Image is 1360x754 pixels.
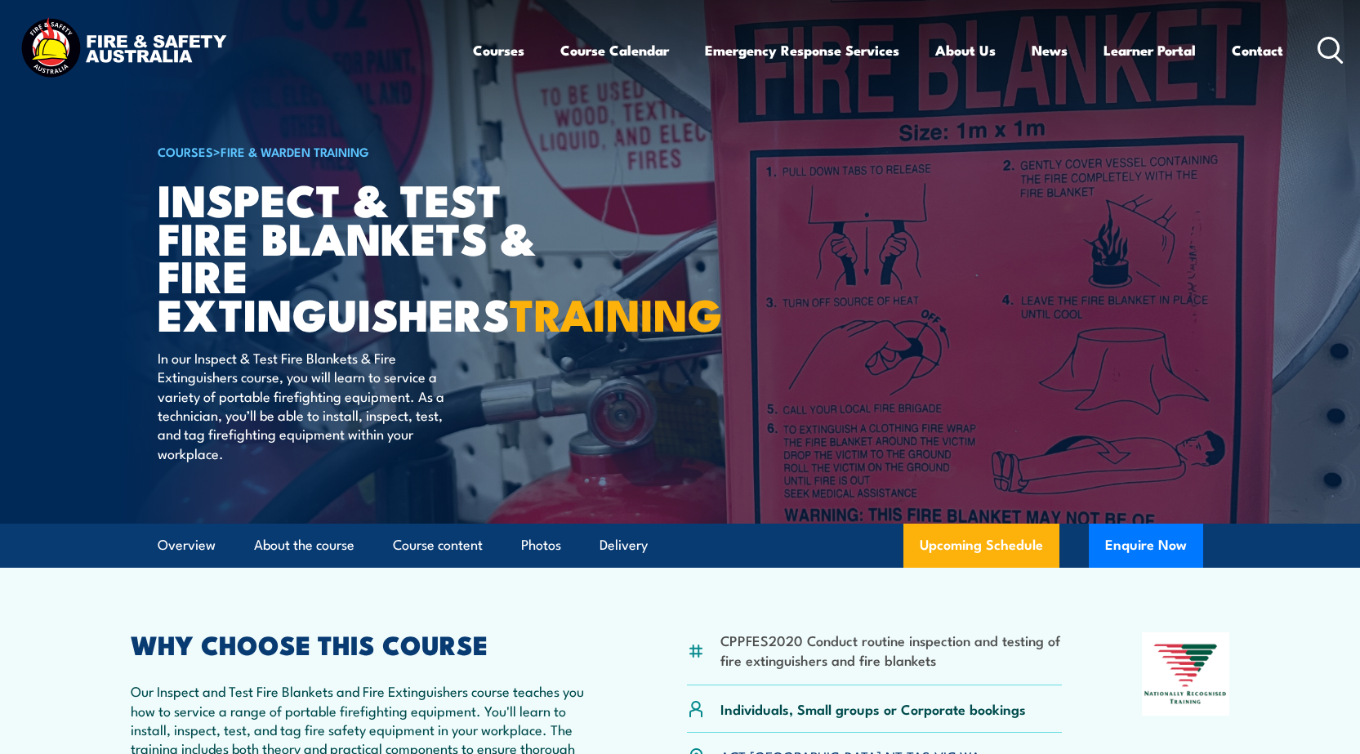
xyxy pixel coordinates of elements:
li: CPPFES2020 Conduct routine inspection and testing of fire extinguishers and fire blankets [720,631,1063,669]
a: Contact [1232,29,1283,72]
a: Upcoming Schedule [903,524,1059,568]
a: Emergency Response Services [705,29,899,72]
h6: > [158,141,561,161]
a: Delivery [600,524,648,567]
a: Photos [521,524,561,567]
a: About Us [935,29,996,72]
a: Fire & Warden Training [221,142,369,160]
button: Enquire Now [1089,524,1203,568]
h2: WHY CHOOSE THIS COURSE [131,632,608,655]
img: Nationally Recognised Training logo. [1142,632,1230,716]
p: In our Inspect & Test Fire Blankets & Fire Extinguishers course, you will learn to service a vari... [158,348,456,462]
a: Learner Portal [1104,29,1196,72]
a: News [1032,29,1068,72]
a: COURSES [158,142,213,160]
a: Courses [473,29,524,72]
a: Course Calendar [560,29,669,72]
h1: Inspect & Test Fire Blankets & Fire Extinguishers [158,180,561,332]
strong: TRAINING [510,279,722,346]
a: Course content [393,524,483,567]
a: About the course [254,524,354,567]
a: Overview [158,524,216,567]
p: Individuals, Small groups or Corporate bookings [720,699,1026,718]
